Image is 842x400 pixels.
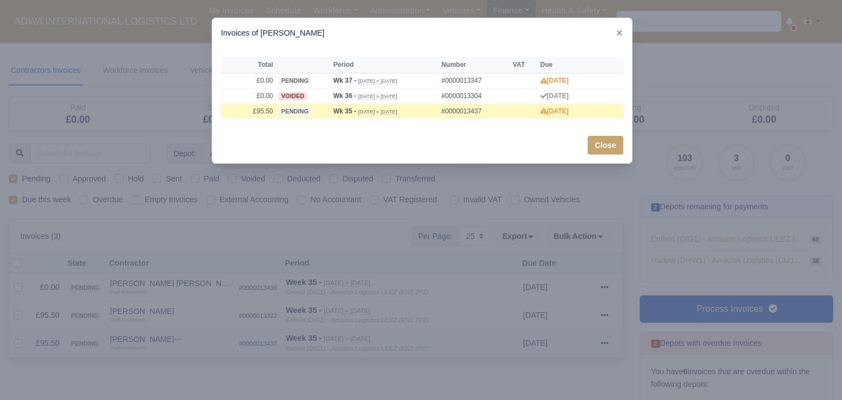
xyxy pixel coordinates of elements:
[333,107,356,115] strong: Wk 35 -
[221,73,276,88] td: £0.00
[333,92,356,100] strong: Wk 36 -
[541,77,569,84] strong: [DATE]
[278,92,307,100] span: voided
[787,347,842,400] iframe: Chat Widget
[439,104,510,118] td: #0000013437
[212,18,632,48] div: Invoices of [PERSON_NAME]
[538,57,590,73] th: Due
[439,73,510,88] td: #0000013347
[358,108,397,115] small: [DATE] » [DATE]
[439,88,510,104] td: #0000013304
[588,136,623,155] button: Close
[278,107,311,116] span: pending
[358,93,397,100] small: [DATE] » [DATE]
[358,78,397,84] small: [DATE] » [DATE]
[221,104,276,118] td: £95.50
[541,92,569,100] strong: [DATE]
[439,57,510,73] th: Number
[510,57,537,73] th: VAT
[333,77,356,84] strong: Wk 37 -
[278,77,311,85] span: pending
[331,57,439,73] th: Period
[541,107,569,115] strong: [DATE]
[221,88,276,104] td: £0.00
[221,57,276,73] th: Total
